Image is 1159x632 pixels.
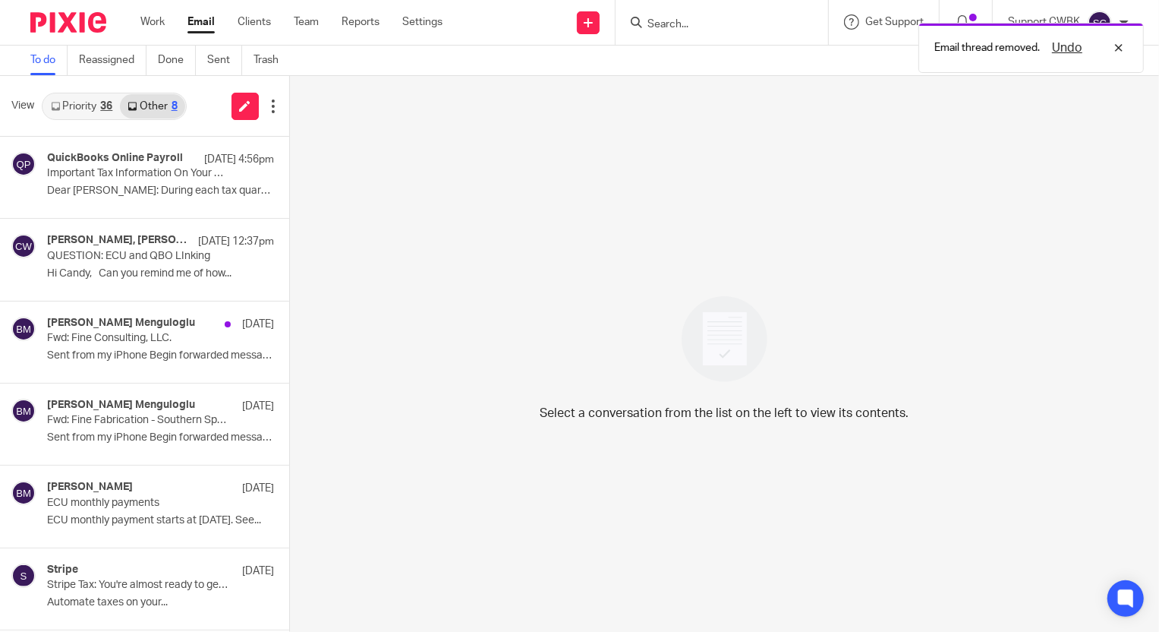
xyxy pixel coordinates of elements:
[47,579,228,592] p: Stripe Tax: You're almost ready to get started
[30,12,106,33] img: Pixie
[204,152,274,167] p: [DATE] 4:56pm
[254,46,290,75] a: Trash
[47,317,195,330] h4: [PERSON_NAME] Menguloglu
[47,349,274,362] p: Sent from my iPhone Begin forwarded message: ...
[11,152,36,176] img: svg%3E
[1088,11,1112,35] img: svg%3E
[11,317,36,341] img: svg%3E
[47,167,228,180] p: Important Tax Information On Your Federal Payment and Filing
[11,481,36,505] img: svg%3E
[238,14,271,30] a: Clients
[47,399,195,412] h4: [PERSON_NAME] Menguloglu
[11,98,34,114] span: View
[47,596,274,609] p: Automate taxes on your...
[100,101,112,112] div: 36
[47,185,274,197] p: Dear [PERSON_NAME]: During each tax quarter...
[207,46,242,75] a: Sent
[187,14,215,30] a: Email
[934,40,1040,55] p: Email thread removed.
[172,101,178,112] div: 8
[47,234,191,247] h4: [PERSON_NAME], [PERSON_NAME]
[47,332,228,345] p: Fwd: Fine Consulting, LLC.
[11,399,36,423] img: svg%3E
[242,399,274,414] p: [DATE]
[1047,39,1087,57] button: Undo
[43,94,120,118] a: Priority36
[47,431,274,444] p: Sent from my iPhone Begin forwarded message: ...
[120,94,184,118] a: Other8
[11,564,36,588] img: svg%3E
[11,234,36,258] img: svg%3E
[242,317,274,332] p: [DATE]
[47,267,274,280] p: Hi Candy, Can you remind me of how...
[47,481,133,494] h4: [PERSON_NAME]
[242,564,274,579] p: [DATE]
[242,481,274,496] p: [DATE]
[47,564,78,577] h4: Stripe
[672,286,777,392] img: image
[402,14,442,30] a: Settings
[47,514,274,527] p: ECU monthly payment starts at [DATE]. See...
[140,14,165,30] a: Work
[540,404,909,422] p: Select a conversation from the list on the left to view its contents.
[47,250,228,263] p: QUESTION: ECU and QBO LInking
[47,414,228,427] p: Fwd: Fine Fabrication - Southern Sportz Store sign Design Revisions 1
[47,152,183,165] h4: QuickBooks Online Payroll
[294,14,319,30] a: Team
[30,46,68,75] a: To do
[79,46,146,75] a: Reassigned
[158,46,196,75] a: Done
[47,497,228,510] p: ECU monthly payments
[198,234,274,249] p: [DATE] 12:37pm
[342,14,380,30] a: Reports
